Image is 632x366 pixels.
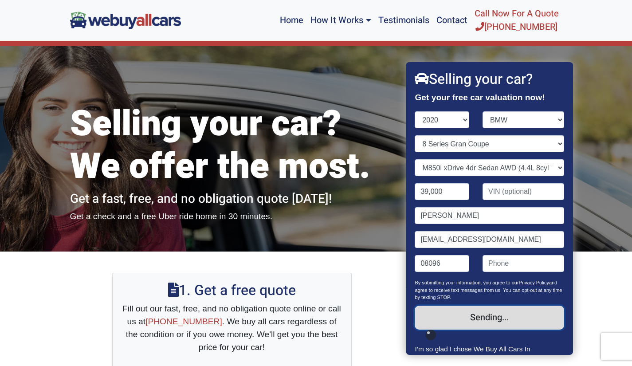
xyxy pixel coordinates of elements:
[70,12,181,29] img: We Buy All Cars in NJ logo
[307,4,374,37] a: How It Works
[145,317,222,326] a: [PHONE_NUMBER]
[415,207,564,224] input: Name
[70,192,394,207] h2: Get a fast, free, and no obligation quote [DATE]!
[483,183,564,200] input: VIN (optional)
[415,231,564,248] input: Email
[375,4,433,37] a: Testimonials
[415,71,564,88] h2: Selling your car?
[519,280,549,285] a: Privacy Policy
[433,4,471,37] a: Contact
[415,279,564,306] p: By submitting your information, you agree to our and agree to receive text messages from us. You ...
[483,255,564,272] input: Phone
[415,183,470,200] input: Mileage
[70,103,394,188] h1: Selling your car? We offer the most.
[471,4,562,37] a: Call Now For A Quote[PHONE_NUMBER]
[276,4,307,37] a: Home
[415,255,470,272] input: Zip code
[122,282,342,299] h2: 1. Get a free quote
[415,306,564,330] input: Sending...
[70,210,394,223] p: Get a check and a free Uber ride home in 30 minutes.
[122,303,342,354] p: Fill out our fast, free, and no obligation quote online or call us at . We buy all cars regardles...
[415,93,545,102] strong: Get your free car valuation now!
[415,111,564,344] form: Contact form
